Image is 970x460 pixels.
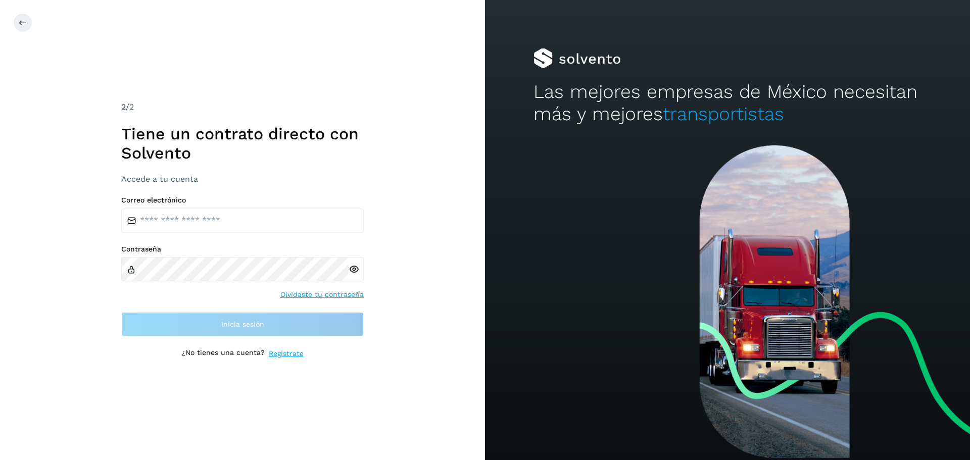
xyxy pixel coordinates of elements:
button: Inicia sesión [121,312,364,336]
div: /2 [121,101,364,113]
span: Inicia sesión [221,321,264,328]
h2: Las mejores empresas de México necesitan más y mejores [533,81,922,126]
a: Olvidaste tu contraseña [280,289,364,300]
a: Regístrate [269,348,304,359]
label: Correo electrónico [121,196,364,205]
p: ¿No tienes una cuenta? [181,348,265,359]
h3: Accede a tu cuenta [121,174,364,184]
label: Contraseña [121,245,364,253]
span: transportistas [663,103,784,125]
span: 2 [121,102,126,112]
h1: Tiene un contrato directo con Solvento [121,124,364,163]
